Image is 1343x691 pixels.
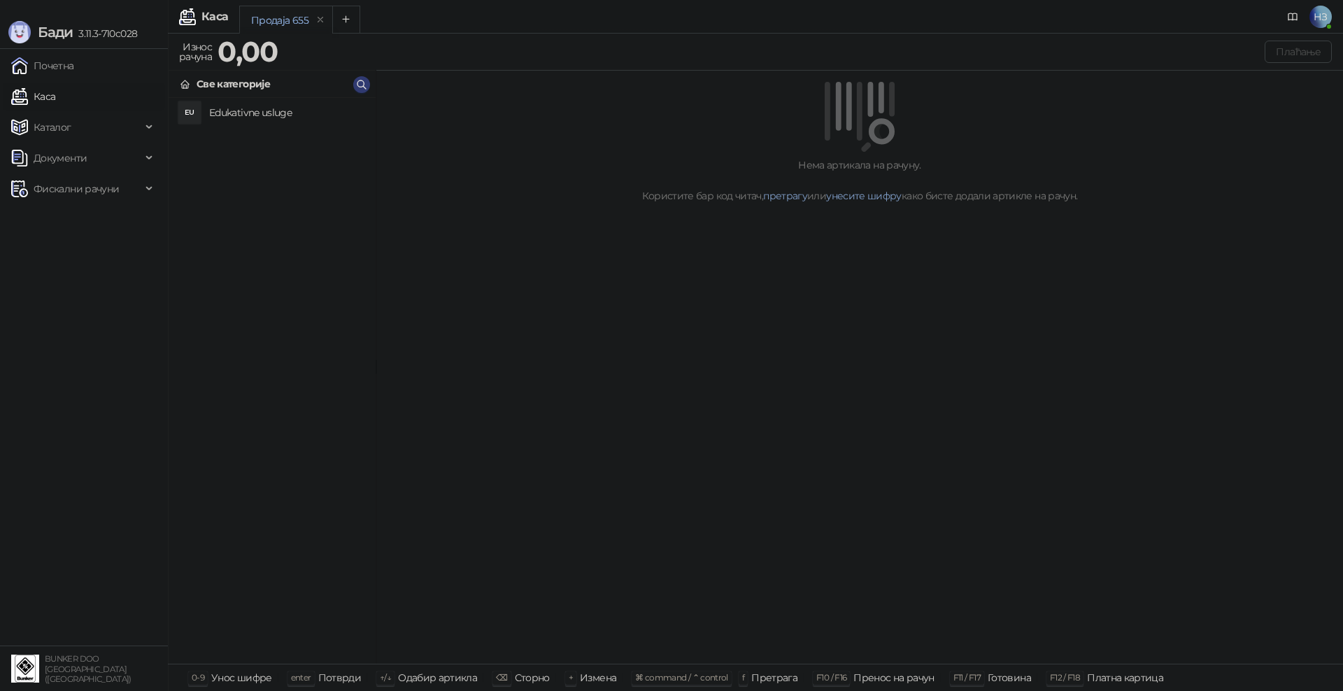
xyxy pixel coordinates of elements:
img: Logo [8,21,31,43]
span: Фискални рачуни [34,175,119,203]
span: ⌫ [496,672,507,683]
a: претрагу [763,190,807,202]
button: remove [311,14,329,26]
div: Претрага [751,669,797,687]
div: Износ рачуна [176,38,215,66]
img: 64x64-companyLogo-d200c298-da26-4023-afd4-f376f589afb5.jpeg [11,655,39,683]
span: enter [291,672,311,683]
div: Платна картица [1087,669,1163,687]
span: F11 / F17 [953,672,981,683]
div: Потврди [318,669,362,687]
span: НЗ [1309,6,1332,28]
strong: 0,00 [218,34,278,69]
span: ⌘ command / ⌃ control [635,672,728,683]
div: Све категорије [197,76,270,92]
span: ↑/↓ [380,672,391,683]
small: BUNKER DOO [GEOGRAPHIC_DATA] ([GEOGRAPHIC_DATA]) [45,654,132,684]
span: 3.11.3-710c028 [73,27,137,40]
div: EU [178,101,201,124]
div: Готовина [988,669,1031,687]
div: grid [169,98,376,664]
div: Унос шифре [211,669,272,687]
a: унесите шифру [826,190,902,202]
a: Почетна [11,52,74,80]
button: Add tab [332,6,360,34]
a: Документација [1281,6,1304,28]
div: Одабир артикла [398,669,477,687]
span: Документи [34,144,87,172]
div: Продаја 655 [251,13,308,28]
span: 0-9 [192,672,204,683]
div: Сторно [515,669,550,687]
span: F12 / F18 [1050,672,1080,683]
span: + [569,672,573,683]
span: Каталог [34,113,71,141]
span: Бади [38,24,73,41]
div: Каса [201,11,228,22]
button: Плаћање [1265,41,1332,63]
span: f [742,672,744,683]
div: Измена [580,669,616,687]
div: Нема артикала на рачуну. Користите бар код читач, или како бисте додали артикле на рачун. [393,157,1326,204]
a: Каса [11,83,55,111]
div: Пренос на рачун [853,669,934,687]
h4: Edukativne usluge [209,101,364,124]
span: F10 / F16 [816,672,846,683]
